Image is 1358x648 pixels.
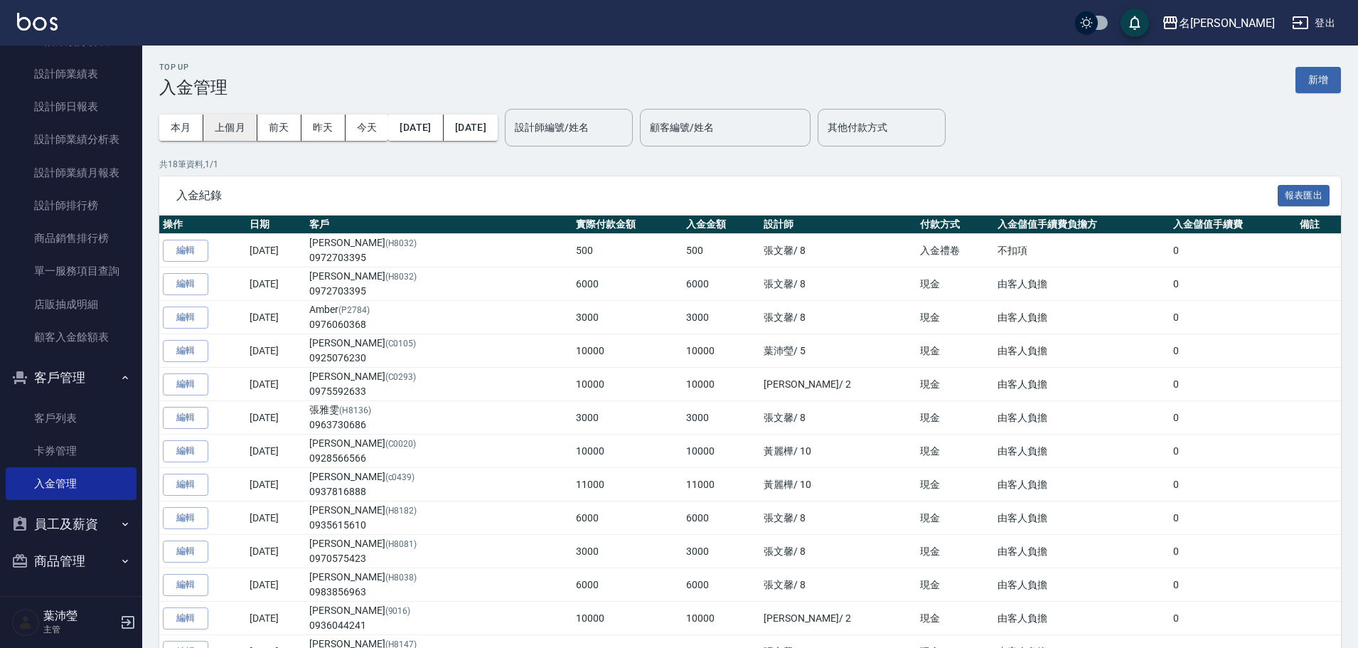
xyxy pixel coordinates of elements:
td: 3000 [683,301,760,334]
button: 今天 [346,115,389,141]
button: 客戶管理 [6,359,137,396]
p: 0937816888 [309,484,569,499]
td: Amber [306,301,572,334]
p: 0935615610 [309,518,569,533]
p: 0936044241 [309,618,569,633]
td: 由客人負擔 [994,301,1170,334]
td: 500 [683,234,760,267]
p: (H8136) [339,405,371,415]
td: 6000 [572,501,683,535]
td: 0 [1170,267,1296,301]
td: [PERSON_NAME] [306,568,572,602]
th: 入金金額 [683,216,760,234]
th: 備註 [1296,216,1341,234]
td: 由客人負擔 [994,267,1170,301]
p: 0972703395 [309,284,569,299]
td: 現金 [916,301,994,334]
td: 0 [1170,568,1296,602]
td: 11000 [683,468,760,501]
td: 0 [1170,234,1296,267]
button: 前天 [257,115,301,141]
td: 張文馨 / 8 [760,401,916,435]
button: [DATE] [388,115,443,141]
td: [PERSON_NAME] [306,368,572,401]
td: 現金 [916,368,994,401]
td: 由客人負擔 [994,468,1170,501]
button: 上個月 [203,115,257,141]
td: [PERSON_NAME] [306,535,572,568]
td: 張文馨 / 8 [760,568,916,602]
a: 設計師日報表 [6,90,137,123]
span: 入金紀錄 [176,188,1278,203]
th: 操作 [159,216,246,234]
a: 顧客入金餘額表 [6,321,137,354]
p: 0925076230 [309,351,569,366]
td: 葉沛瑩 / 5 [760,334,916,368]
button: [DATE] [444,115,498,141]
td: [DATE] [246,234,306,267]
p: 0970575423 [309,551,569,566]
button: 編輯 [163,607,208,630]
td: 3000 [572,301,683,334]
td: 0 [1170,401,1296,435]
th: 實際付款金額 [572,216,683,234]
button: 昨天 [301,115,346,141]
p: 0975592633 [309,384,569,399]
td: 張雅雯 [306,401,572,435]
td: [PERSON_NAME] [306,267,572,301]
button: 員工及薪資 [6,506,137,543]
a: 客戶列表 [6,402,137,435]
td: 0 [1170,602,1296,635]
td: 6000 [683,267,760,301]
th: 客戶 [306,216,572,234]
td: 由客人負擔 [994,435,1170,468]
th: 付款方式 [916,216,994,234]
a: 報表匯出 [1278,188,1330,201]
td: 黃麗樺 / 10 [760,435,916,468]
button: 編輯 [163,440,208,462]
td: 3000 [683,401,760,435]
td: 由客人負擔 [994,501,1170,535]
td: 0 [1170,301,1296,334]
td: 現金 [916,267,994,301]
p: (H8081) [385,539,417,549]
td: 張文馨 / 8 [760,301,916,334]
button: 商品管理 [6,543,137,580]
p: (H8032) [385,238,417,248]
td: 10000 [683,435,760,468]
p: 0928566566 [309,451,569,466]
p: (9016) [385,606,411,616]
a: 商品銷售排行榜 [6,222,137,255]
td: 入金禮卷 [916,234,994,267]
td: 現金 [916,501,994,535]
td: 由客人負擔 [994,535,1170,568]
td: [PERSON_NAME] [306,602,572,635]
p: 0972703395 [309,250,569,265]
td: 10000 [572,368,683,401]
td: 黃麗樺 / 10 [760,468,916,501]
td: [DATE] [246,535,306,568]
td: 0 [1170,468,1296,501]
button: 編輯 [163,474,208,496]
td: 6000 [683,501,760,535]
td: 10000 [683,334,760,368]
a: 設計師業績分析表 [6,123,137,156]
td: [PERSON_NAME] [306,334,572,368]
td: 0 [1170,334,1296,368]
button: 本月 [159,115,203,141]
button: 報表匯出 [1278,185,1330,207]
td: [DATE] [246,301,306,334]
td: 由客人負擔 [994,568,1170,602]
p: (H8038) [385,573,417,583]
p: (C0020) [385,439,417,449]
td: 現金 [916,401,994,435]
td: 張文馨 / 8 [760,267,916,301]
td: 10000 [683,368,760,401]
p: (C0105) [385,339,417,349]
td: [DATE] [246,435,306,468]
p: (P2784) [338,305,370,315]
td: 10000 [572,602,683,635]
button: 名[PERSON_NAME] [1156,9,1281,38]
div: 名[PERSON_NAME] [1179,14,1275,32]
td: 10000 [572,334,683,368]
